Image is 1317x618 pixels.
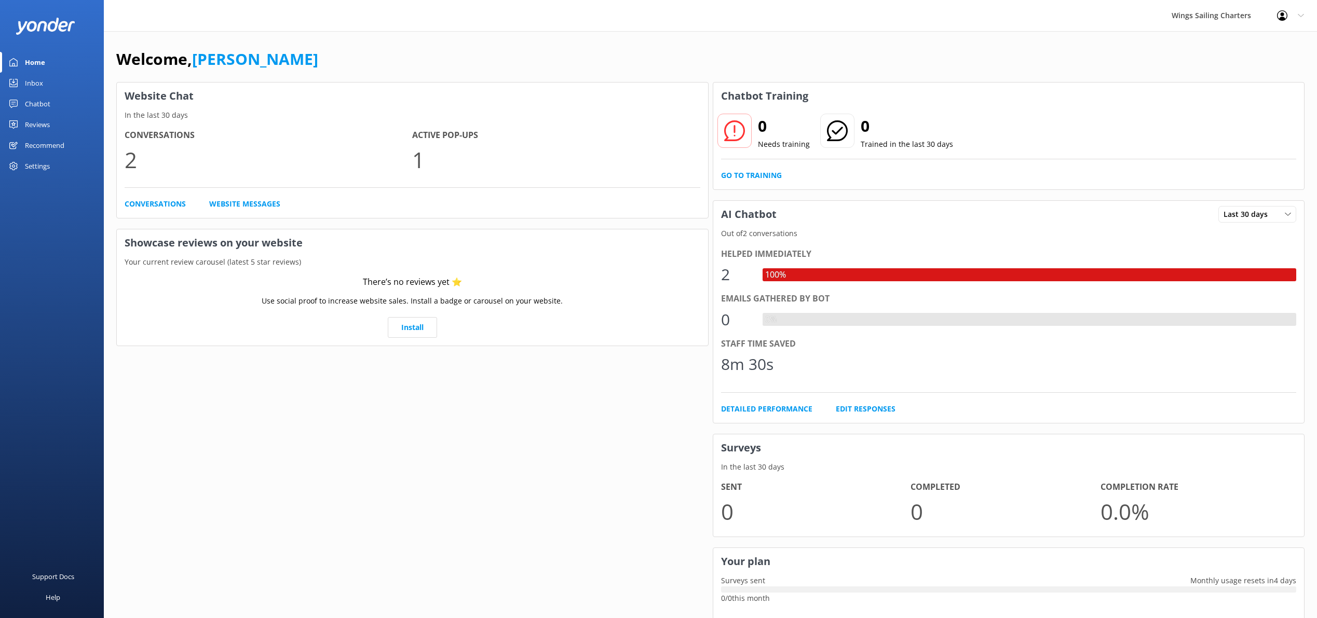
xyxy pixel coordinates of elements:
h3: Website Chat [117,83,708,109]
div: Help [46,587,60,608]
p: In the last 30 days [713,461,1305,473]
p: Your current review carousel (latest 5 star reviews) [117,256,708,268]
div: Staff time saved [721,337,1297,351]
p: 1 [412,142,700,177]
div: Home [25,52,45,73]
div: 100% [763,268,789,282]
h3: Showcase reviews on your website [117,229,708,256]
h2: 0 [758,114,810,139]
p: 0 [721,494,911,529]
div: Recommend [25,135,64,156]
span: Last 30 days [1224,209,1274,220]
a: Conversations [125,198,186,210]
h4: Sent [721,480,911,494]
p: Monthly usage resets in 4 days [1183,575,1304,586]
p: Trained in the last 30 days [861,139,953,150]
div: Inbox [25,73,43,93]
div: Reviews [25,114,50,135]
a: Go to Training [721,170,782,181]
p: 0 [911,494,1101,529]
h3: Chatbot Training [713,83,816,109]
a: Edit Responses [836,403,895,415]
h4: Conversations [125,129,412,142]
h4: Completion Rate [1101,480,1291,494]
div: Helped immediately [721,248,1297,261]
p: In the last 30 days [117,109,708,121]
a: Website Messages [209,198,280,210]
div: Emails gathered by bot [721,292,1297,306]
h2: 0 [861,114,953,139]
p: Out of 2 conversations [713,228,1305,239]
p: Surveys sent [713,575,773,586]
a: Install [388,317,437,338]
p: Needs training [758,139,810,150]
h1: Welcome, [116,47,318,72]
div: Support Docs [32,566,74,587]
p: 2 [125,142,412,177]
img: yonder-white-logo.png [16,18,75,35]
p: 0 / 0 this month [721,593,1297,604]
h3: Your plan [713,548,1305,575]
a: [PERSON_NAME] [192,48,318,70]
div: 2 [721,262,752,287]
div: Settings [25,156,50,176]
div: There’s no reviews yet ⭐ [363,276,462,289]
p: Use social proof to increase website sales. Install a badge or carousel on your website. [262,295,563,307]
h3: AI Chatbot [713,201,784,228]
div: 0 [721,307,752,332]
h4: Completed [911,480,1101,494]
div: 0% [763,313,779,326]
h3: Surveys [713,434,1305,461]
div: Chatbot [25,93,50,114]
a: Detailed Performance [721,403,812,415]
p: 0.0 % [1101,494,1291,529]
h4: Active Pop-ups [412,129,700,142]
div: 8m 30s [721,352,773,377]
